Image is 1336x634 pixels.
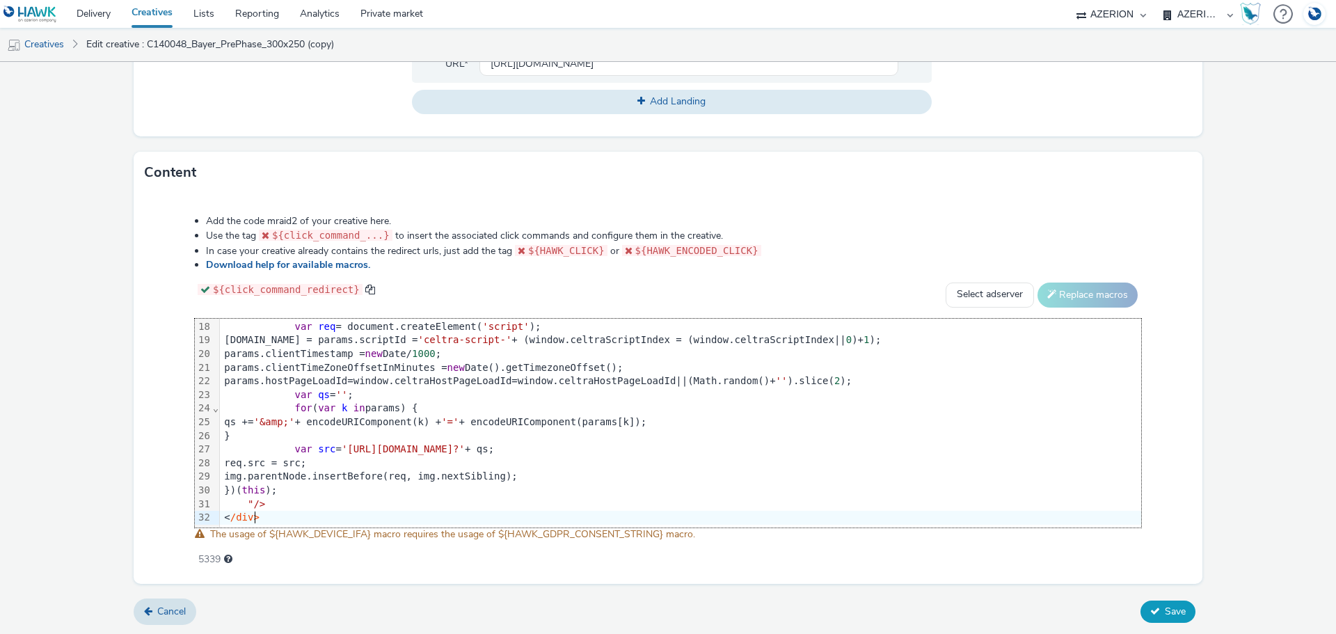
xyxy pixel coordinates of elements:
[365,285,375,294] span: copy to clipboard
[864,334,869,345] span: 1
[242,484,266,496] span: this
[776,375,788,386] span: ''
[195,388,212,402] div: 23
[272,230,390,241] span: ${click_command_...}
[294,389,312,400] span: var
[447,362,465,373] span: new
[1037,283,1138,308] button: Replace macros
[294,443,312,454] span: var
[479,51,898,76] input: url...
[834,375,840,386] span: 2
[342,402,347,413] span: k
[294,402,312,413] span: for
[441,416,459,427] span: '='
[1240,3,1266,25] a: Hawk Academy
[224,553,232,566] div: Maximum recommended length: 3000 characters.
[79,28,341,61] a: Edit creative : C140048_Bayer_PrePhase_300x250 (copy)
[195,511,212,525] div: 32
[195,374,212,388] div: 22
[417,334,511,345] span: 'celtra-script-'
[206,244,1141,258] li: In case your creative already contains the redirect urls, just add the tag or
[248,498,265,509] span: "/>
[353,402,365,413] span: in
[144,162,196,183] h3: Content
[7,38,21,52] img: mobile
[1304,3,1325,26] img: Account DE
[335,389,347,400] span: ''
[157,605,186,618] span: Cancel
[195,470,212,484] div: 29
[195,361,212,375] div: 21
[1140,601,1195,623] button: Save
[318,443,335,454] span: src
[195,429,212,443] div: 26
[1165,605,1186,618] span: Save
[134,599,196,625] a: Cancel
[318,389,330,400] span: qs
[195,443,212,457] div: 27
[213,284,360,295] span: ${click_command_redirect}
[206,258,376,271] a: Download help for available macros.
[3,6,57,23] img: undefined Logo
[294,321,312,332] span: var
[195,498,212,512] div: 31
[195,484,212,498] div: 30
[482,321,529,332] span: 'script'
[318,402,335,413] span: var
[210,528,695,541] span: The usage of ${HAWK_DEVICE_IFA} macro requires the usage of ${HAWK_GDPR_CONSENT_STRING} macro.
[635,245,758,256] span: ${HAWK_ENCODED_CLICK}
[230,512,260,523] span: /div>
[650,95,706,108] span: Add Landing
[206,228,1141,243] li: Use the tag to insert the associated click commands and configure them in the creative.
[528,245,605,256] span: ${HAWK_CLICK}
[412,348,436,359] span: 1000
[318,321,335,332] span: req
[198,553,221,566] span: 5339
[412,90,932,113] button: Add Landing
[195,320,212,334] div: 18
[195,415,212,429] div: 25
[253,416,294,427] span: '&amp;'
[212,402,219,413] span: Fold line
[846,334,852,345] span: 0
[195,402,212,415] div: 24
[195,347,212,361] div: 20
[195,457,212,470] div: 28
[342,443,465,454] span: '[URL][DOMAIN_NAME]?'
[365,348,383,359] span: new
[206,214,1141,228] li: Add the code mraid2 of your creative here.
[195,333,212,347] div: 19
[1240,3,1261,25] img: Hawk Academy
